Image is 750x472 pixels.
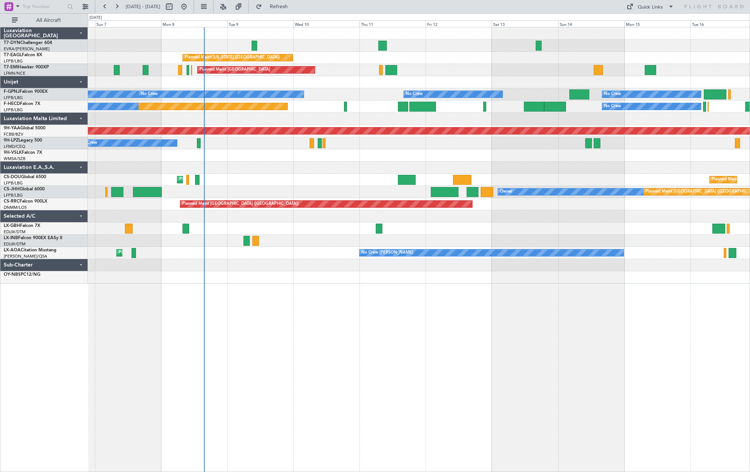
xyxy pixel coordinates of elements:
a: LFPB/LBG [4,180,23,186]
a: T7-EAGLFalcon 8X [4,53,42,57]
a: LFMN/NCE [4,71,25,76]
span: Refresh [263,4,294,9]
span: T7-DYN [4,41,20,45]
a: EDLW/DTM [4,241,25,247]
span: LX-INB [4,236,18,240]
input: Trip Number [23,1,65,12]
a: LFPB/LBG [4,58,23,64]
div: Wed 10 [293,20,359,27]
a: LX-GBHFalcon 7X [4,224,40,228]
a: EDLW/DTM [4,229,25,235]
a: OY-NBSPC12/NG [4,272,40,277]
a: LX-INBFalcon 900EX EASy II [4,236,62,240]
div: Fri 12 [426,20,492,27]
a: FCBB/BZV [4,132,23,137]
button: Refresh [252,1,297,13]
a: DNMM/LOS [4,205,27,210]
div: Planned Maint [GEOGRAPHIC_DATA] ([GEOGRAPHIC_DATA]) [179,174,296,185]
div: No Crew [604,101,621,112]
span: CS-JHH [4,187,20,191]
a: CS-RRCFalcon 900LX [4,199,47,204]
button: All Aircraft [8,14,80,26]
a: EVRA/[PERSON_NAME] [4,46,50,52]
span: OY-NBS [4,272,21,277]
a: 9H-LPZLegacy 500 [4,138,42,143]
div: Planned Maint [GEOGRAPHIC_DATA] [200,64,270,75]
a: F-HECDFalcon 7X [4,102,40,106]
div: No Crew [80,137,97,149]
a: LFMD/CEQ [4,144,25,149]
div: No Crew [PERSON_NAME] [361,247,413,258]
span: F-HECD [4,102,20,106]
a: CS-DOUGlobal 6500 [4,175,46,179]
span: 9H-VSLK [4,150,22,155]
div: Sun 7 [95,20,161,27]
a: LFPB/LBG [4,107,23,113]
span: F-GPNJ [4,89,20,94]
div: Planned Maint [GEOGRAPHIC_DATA] ([GEOGRAPHIC_DATA]) [119,247,235,258]
button: Quick Links [623,1,678,13]
div: No Crew [604,89,621,100]
span: 9H-YAA [4,126,20,130]
div: No Crew [406,89,423,100]
div: Tue 9 [227,20,293,27]
div: Sat 13 [492,20,558,27]
span: CS-RRC [4,199,20,204]
a: LX-AOACitation Mustang [4,248,57,252]
div: Thu 11 [359,20,426,27]
a: 9H-VSLKFalcon 7X [4,150,42,155]
div: Quick Links [638,4,663,11]
a: T7-EMIHawker 900XP [4,65,49,69]
span: T7-EAGL [4,53,22,57]
div: Mon 8 [161,20,227,27]
a: LFPB/LBG [4,95,23,101]
div: Planned Maint [US_STATE] ([GEOGRAPHIC_DATA]) [185,52,280,63]
a: T7-DYNChallenger 604 [4,41,52,45]
span: [DATE] - [DATE] [126,3,160,10]
div: [DATE] [89,15,102,21]
div: Planned Maint [GEOGRAPHIC_DATA] ([GEOGRAPHIC_DATA]) [182,198,299,210]
span: LX-GBH [4,224,20,228]
span: T7-EMI [4,65,18,69]
a: WMSA/SZB [4,156,25,162]
div: Mon 15 [624,20,691,27]
div: No Crew [141,89,158,100]
div: Owner [500,186,512,197]
a: [PERSON_NAME]/QSA [4,254,47,259]
span: All Aircraft [19,18,78,23]
span: CS-DOU [4,175,21,179]
span: 9H-LPZ [4,138,18,143]
a: F-GPNJFalcon 900EX [4,89,48,94]
a: 9H-YAAGlobal 5000 [4,126,45,130]
div: Sun 14 [558,20,624,27]
span: LX-AOA [4,248,21,252]
a: CS-JHHGlobal 6000 [4,187,45,191]
a: LFPB/LBG [4,193,23,198]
